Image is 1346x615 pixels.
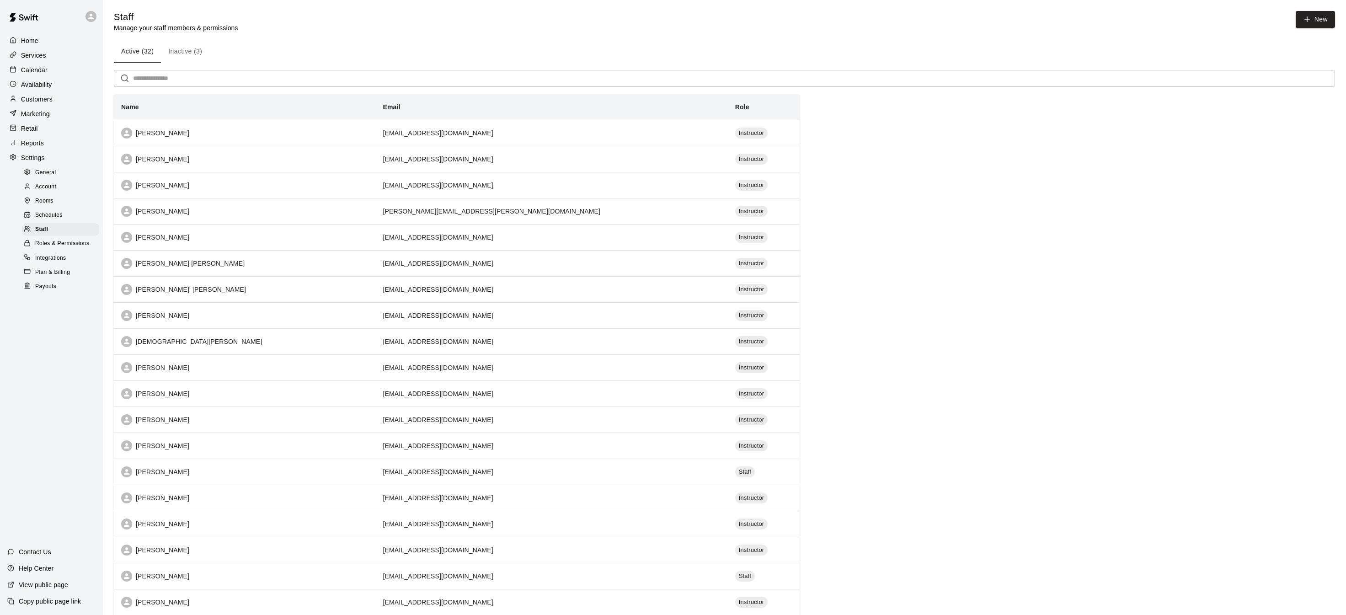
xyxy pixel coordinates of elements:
[735,388,768,399] div: Instructor
[735,154,768,165] div: Instructor
[35,225,48,234] span: Staff
[735,258,768,269] div: Instructor
[19,547,51,556] p: Contact Us
[22,280,99,293] div: Payouts
[735,416,768,424] span: Instructor
[7,107,96,121] a: Marketing
[7,136,96,150] a: Reports
[375,485,727,511] td: [EMAIL_ADDRESS][DOMAIN_NAME]
[19,597,81,606] p: Copy public page link
[121,258,368,269] div: [PERSON_NAME] [PERSON_NAME]
[21,65,48,75] p: Calendar
[375,511,727,537] td: [EMAIL_ADDRESS][DOMAIN_NAME]
[22,209,103,223] a: Schedules
[121,492,368,503] div: [PERSON_NAME]
[735,336,768,347] div: Instructor
[383,103,400,111] b: Email
[22,265,103,279] a: Plan & Billing
[21,95,53,104] p: Customers
[121,440,368,451] div: [PERSON_NAME]
[121,310,368,321] div: [PERSON_NAME]
[735,414,768,425] div: Instructor
[114,41,161,63] button: Active (32)
[21,109,50,118] p: Marketing
[7,151,96,165] a: Settings
[21,124,38,133] p: Retail
[22,223,103,237] a: Staff
[7,63,96,77] a: Calendar
[735,232,768,243] div: Instructor
[121,284,368,295] div: [PERSON_NAME]' [PERSON_NAME]
[19,564,53,573] p: Help Center
[375,250,727,276] td: [EMAIL_ADDRESS][DOMAIN_NAME]
[735,128,768,139] div: Instructor
[7,34,96,48] a: Home
[735,519,768,529] div: Instructor
[35,182,56,192] span: Account
[121,466,368,477] div: [PERSON_NAME]
[22,252,99,265] div: Integrations
[121,336,368,347] div: [DEMOGRAPHIC_DATA][PERSON_NAME]
[121,232,368,243] div: [PERSON_NAME]
[161,41,209,63] button: Inactive (3)
[735,571,755,582] div: Staff
[114,11,238,23] h5: Staff
[735,494,768,503] span: Instructor
[375,120,727,146] td: [EMAIL_ADDRESS][DOMAIN_NAME]
[7,92,96,106] a: Customers
[22,194,103,209] a: Rooms
[121,597,368,608] div: [PERSON_NAME]
[735,545,768,556] div: Instructor
[735,572,755,581] span: Staff
[121,519,368,529] div: [PERSON_NAME]
[735,442,768,450] span: Instructor
[35,268,70,277] span: Plan & Billing
[375,198,727,224] td: [PERSON_NAME][EMAIL_ADDRESS][PERSON_NAME][DOMAIN_NAME]
[735,103,749,111] b: Role
[735,181,768,190] span: Instructor
[1296,11,1335,28] a: New
[375,224,727,250] td: [EMAIL_ADDRESS][DOMAIN_NAME]
[375,354,727,380] td: [EMAIL_ADDRESS][DOMAIN_NAME]
[735,362,768,373] div: Instructor
[735,597,768,608] div: Instructor
[735,598,768,607] span: Instructor
[735,285,768,294] span: Instructor
[121,180,368,191] div: [PERSON_NAME]
[735,492,768,503] div: Instructor
[735,129,768,138] span: Instructor
[735,390,768,398] span: Instructor
[735,520,768,529] span: Instructor
[7,78,96,91] a: Availability
[121,154,368,165] div: [PERSON_NAME]
[35,197,53,206] span: Rooms
[375,146,727,172] td: [EMAIL_ADDRESS][DOMAIN_NAME]
[375,276,727,302] td: [EMAIL_ADDRESS][DOMAIN_NAME]
[735,364,768,372] span: Instructor
[35,168,56,177] span: General
[21,153,45,162] p: Settings
[7,48,96,62] a: Services
[22,279,103,294] a: Payouts
[19,580,68,589] p: View public page
[735,311,768,320] span: Instructor
[22,237,103,251] a: Roles & Permissions
[121,128,368,139] div: [PERSON_NAME]
[22,180,103,194] a: Account
[22,223,99,236] div: Staff
[375,537,727,563] td: [EMAIL_ADDRESS][DOMAIN_NAME]
[375,328,727,354] td: [EMAIL_ADDRESS][DOMAIN_NAME]
[22,181,99,193] div: Account
[735,546,768,555] span: Instructor
[735,466,755,477] div: Staff
[22,166,103,180] a: General
[735,284,768,295] div: Instructor
[114,23,238,32] p: Manage your staff members & permissions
